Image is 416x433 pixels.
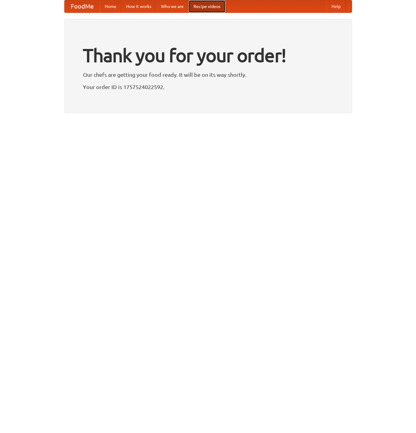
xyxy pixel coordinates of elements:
[83,41,333,70] h1: Thank you for your order!
[121,0,156,13] a: How it works
[100,0,121,13] a: Home
[156,0,189,13] a: Who we are
[83,82,333,91] p: Your order ID is 1757524022592.
[65,0,100,13] a: FoodMe
[327,0,346,13] a: Help
[83,70,333,79] p: Our chefs are getting your food ready. It will be on its way shortly.
[189,0,225,13] a: Recipe videos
